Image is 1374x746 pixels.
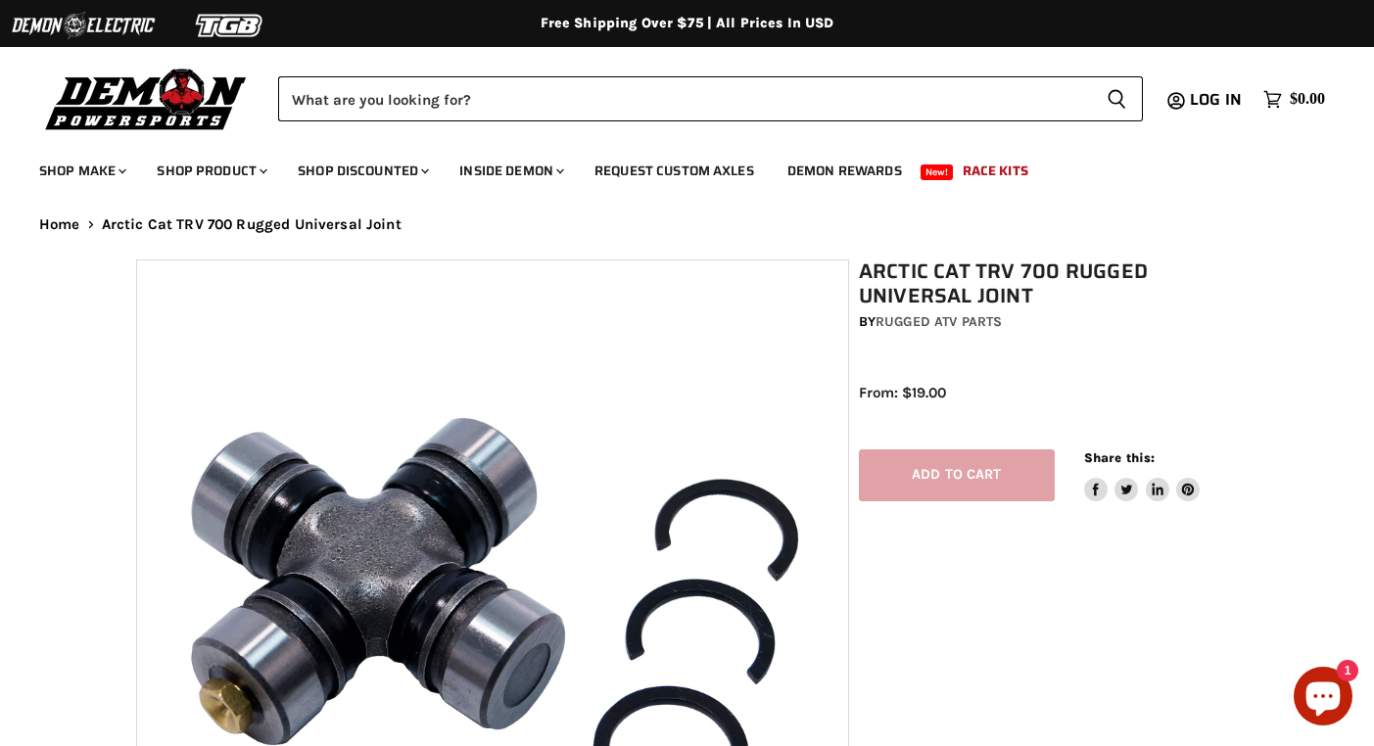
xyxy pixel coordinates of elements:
[24,151,138,191] a: Shop Make
[102,216,402,233] span: Arctic Cat TRV 700 Rugged Universal Joint
[921,164,954,180] span: New!
[10,7,157,44] img: Demon Electric Logo 2
[1190,87,1242,112] span: Log in
[948,151,1043,191] a: Race Kits
[1290,90,1325,109] span: $0.00
[1084,450,1155,465] span: Share this:
[39,64,254,133] img: Demon Powersports
[859,259,1248,308] h1: Arctic Cat TRV 700 Rugged Universal Joint
[859,384,946,401] span: From: $19.00
[39,216,80,233] a: Home
[283,151,441,191] a: Shop Discounted
[278,76,1143,121] form: Product
[1288,667,1358,730] inbox-online-store-chat: Shopify online store chat
[876,313,1002,330] a: Rugged ATV Parts
[1181,91,1254,109] a: Log in
[1091,76,1143,121] button: Search
[445,151,576,191] a: Inside Demon
[580,151,769,191] a: Request Custom Axles
[1254,85,1335,114] a: $0.00
[142,151,279,191] a: Shop Product
[24,143,1320,191] ul: Main menu
[1084,449,1201,501] aside: Share this:
[278,76,1091,121] input: Search
[859,311,1248,333] div: by
[157,7,304,44] img: TGB Logo 2
[773,151,917,191] a: Demon Rewards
